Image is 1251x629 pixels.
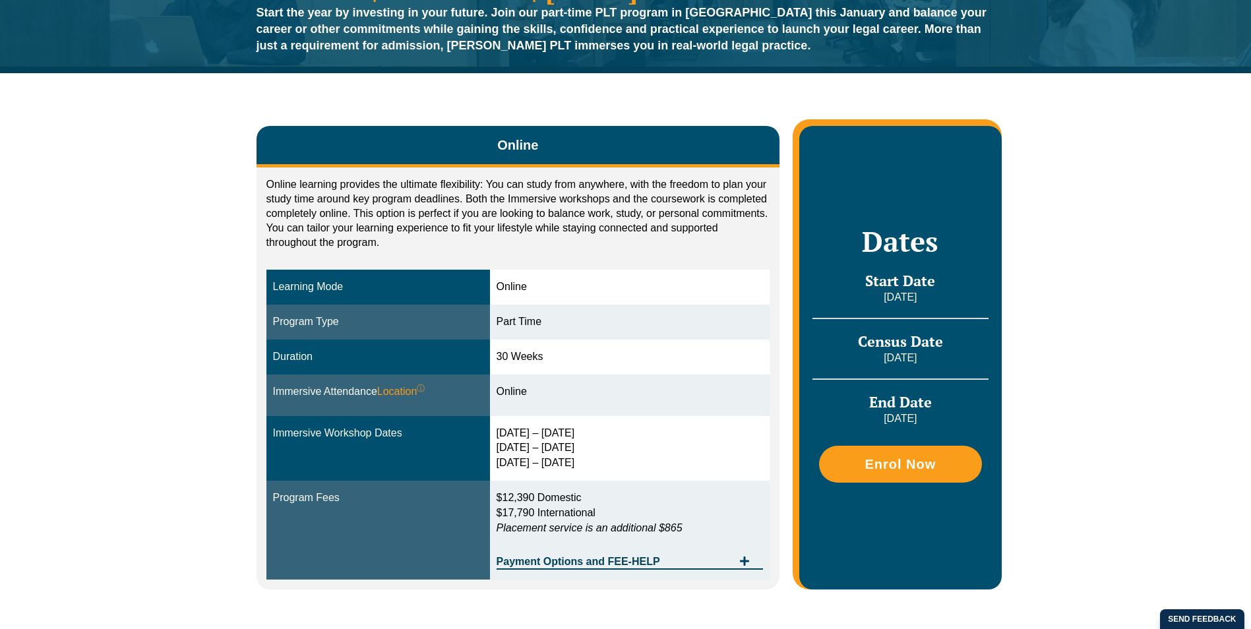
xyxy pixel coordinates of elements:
div: Duration [273,349,483,365]
div: Online [497,280,764,295]
div: 30 Weeks [497,349,764,365]
div: Tabs. Open items with Enter or Space, close with Escape and navigate using the Arrow keys. [257,126,780,589]
span: Payment Options and FEE-HELP [497,556,733,567]
div: Online [497,384,764,400]
div: Program Fees [273,491,483,506]
div: Part Time [497,314,764,330]
div: Learning Mode [273,280,483,295]
span: Start Date [865,271,935,290]
div: Program Type [273,314,483,330]
p: [DATE] [812,411,988,426]
p: [DATE] [812,351,988,365]
span: Location [377,384,425,400]
h2: Dates [812,225,988,258]
div: Immersive Attendance [273,384,483,400]
p: Online learning provides the ultimate flexibility: You can study from anywhere, with the freedom ... [266,177,770,250]
a: Enrol Now [819,446,981,483]
span: Enrol Now [865,458,936,471]
sup: ⓘ [417,384,425,393]
span: End Date [869,392,932,411]
div: [DATE] – [DATE] [DATE] – [DATE] [DATE] – [DATE] [497,426,764,471]
span: $17,790 International [497,507,595,518]
span: Online [497,136,538,154]
div: Immersive Workshop Dates [273,426,483,441]
p: [DATE] [812,290,988,305]
span: $12,390 Domestic [497,492,582,503]
em: Placement service is an additional $865 [497,522,683,533]
span: Census Date [858,332,943,351]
